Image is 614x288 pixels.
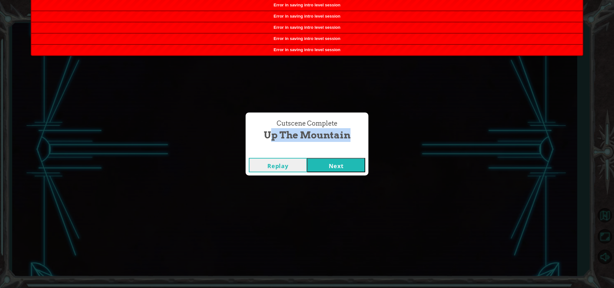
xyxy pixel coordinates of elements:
[307,158,365,172] button: Next
[274,36,341,41] span: Error in saving intro level session
[264,128,350,142] span: Up the Mountain
[274,14,341,19] span: Error in saving intro level session
[249,158,307,172] button: Replay
[274,3,341,7] span: Error in saving intro level session
[274,25,341,30] span: Error in saving intro level session
[274,47,341,52] span: Error in saving intro level session
[277,119,337,128] span: Cutscene Complete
